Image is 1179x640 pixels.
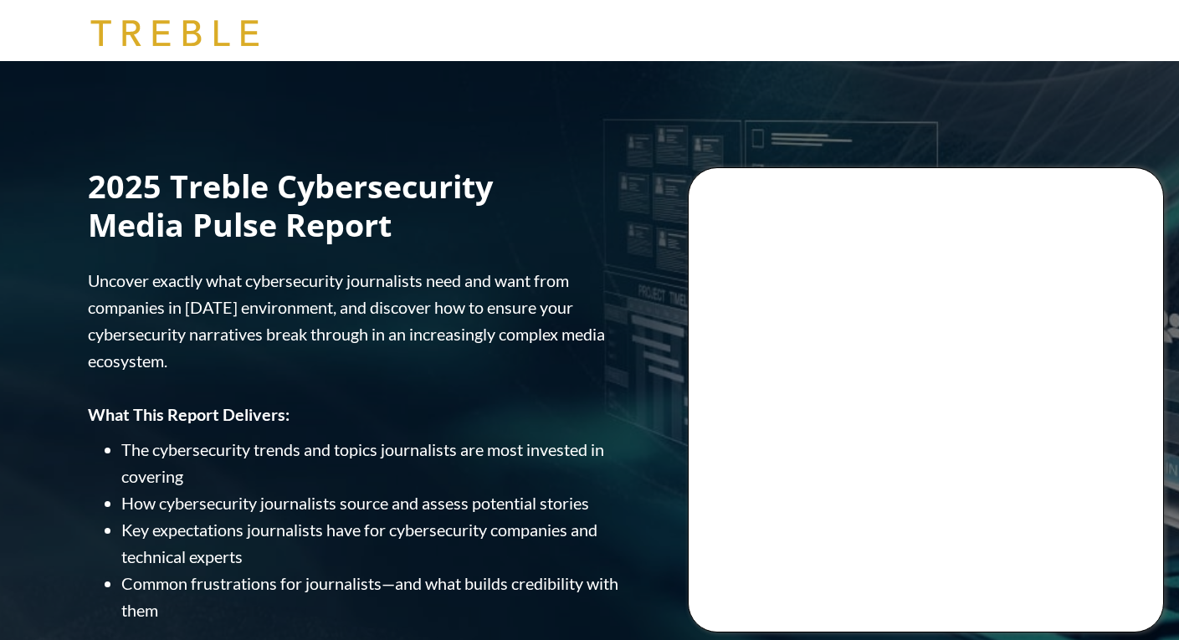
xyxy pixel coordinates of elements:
span: 2025 Treble Cybersecurity Media Pulse Report [88,165,493,246]
span: The cybersecurity trends and topics journalists are most invested in covering [121,439,604,486]
span: Key expectations journalists have for cybersecurity companies and technical experts [121,520,597,566]
span: How cybersecurity journalists source and assess potential stories [121,493,589,513]
span: Common frustrations for journalists—and what builds credibility with them [121,573,618,620]
strong: What This Report Delivers: [88,404,290,424]
span: Uncover exactly what cybersecurity journalists need and want from companies in [DATE] environment... [88,270,605,371]
iframe: Form 0 [725,203,1125,570]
